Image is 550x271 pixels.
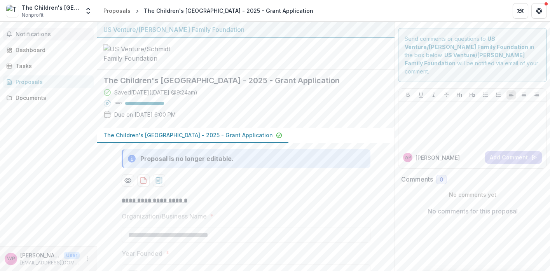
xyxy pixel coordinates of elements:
button: Underline [416,90,426,100]
button: Get Help [531,3,547,19]
div: Send comments or questions to in the box below. will be notified via email of your comment. [398,28,547,82]
div: Dashboard [16,46,87,54]
p: User [64,252,80,259]
button: More [83,254,92,264]
button: Align Right [532,90,541,100]
div: US Venture/[PERSON_NAME] Family Foundation [103,25,388,34]
p: [EMAIL_ADDRESS][DOMAIN_NAME] [20,259,80,266]
h2: The Children's [GEOGRAPHIC_DATA] - 2025 - Grant Application [103,76,376,85]
div: The Children's [GEOGRAPHIC_DATA] [22,3,80,12]
div: Saved [DATE] ( [DATE] @ 9:24am ) [114,88,197,96]
p: No comments for this proposal [428,206,518,216]
button: Heading 1 [455,90,464,100]
button: Open entity switcher [83,3,94,19]
div: Tasks [16,62,87,70]
button: Partners [513,3,528,19]
button: Align Left [506,90,516,100]
span: Notifications [16,31,91,38]
p: Organization/Business Name [122,212,207,221]
p: [PERSON_NAME] [20,251,61,259]
button: Add Comment [485,151,542,164]
h2: Comments [401,176,433,183]
p: 100 % [114,101,122,106]
div: Proposals [103,7,131,15]
p: [PERSON_NAME] [416,154,460,162]
p: No comments yet [401,191,544,199]
span: Nonprofit [22,12,44,19]
div: The Children's [GEOGRAPHIC_DATA] - 2025 - Grant Application [144,7,313,15]
p: The Children's [GEOGRAPHIC_DATA] - 2025 - Grant Application [103,131,273,139]
div: Whitney Potvin [405,156,411,159]
a: Dashboard [3,44,94,56]
img: The Children's Museum of Green Bay [6,5,19,17]
button: Preview bd6c0e98-9868-4f24-bfed-14ed8ef14ee6-0.pdf [122,174,134,187]
p: Year Founded [122,249,162,258]
a: Documents [3,91,94,104]
a: Proposals [3,75,94,88]
div: Proposals [16,78,87,86]
a: Tasks [3,59,94,72]
div: Whitney Potvin [7,256,15,261]
p: Due on [DATE] 6:00 PM [114,110,176,119]
button: Strike [442,90,451,100]
button: Heading 2 [468,90,477,100]
button: Notifications [3,28,94,40]
nav: breadcrumb [100,5,316,16]
button: download-proposal [153,174,165,187]
button: Italicize [429,90,438,100]
a: Proposals [100,5,134,16]
span: 0 [440,177,443,183]
button: Align Center [519,90,529,100]
img: US Venture/Schmidt Family Foundation [103,44,181,63]
button: download-proposal [137,174,150,187]
div: Proposal is no longer editable. [140,154,234,163]
button: Bold [403,90,413,100]
strong: US Venture/[PERSON_NAME] Family Foundation [405,52,525,66]
div: Documents [16,94,87,102]
button: Ordered List [494,90,503,100]
button: Bullet List [481,90,490,100]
